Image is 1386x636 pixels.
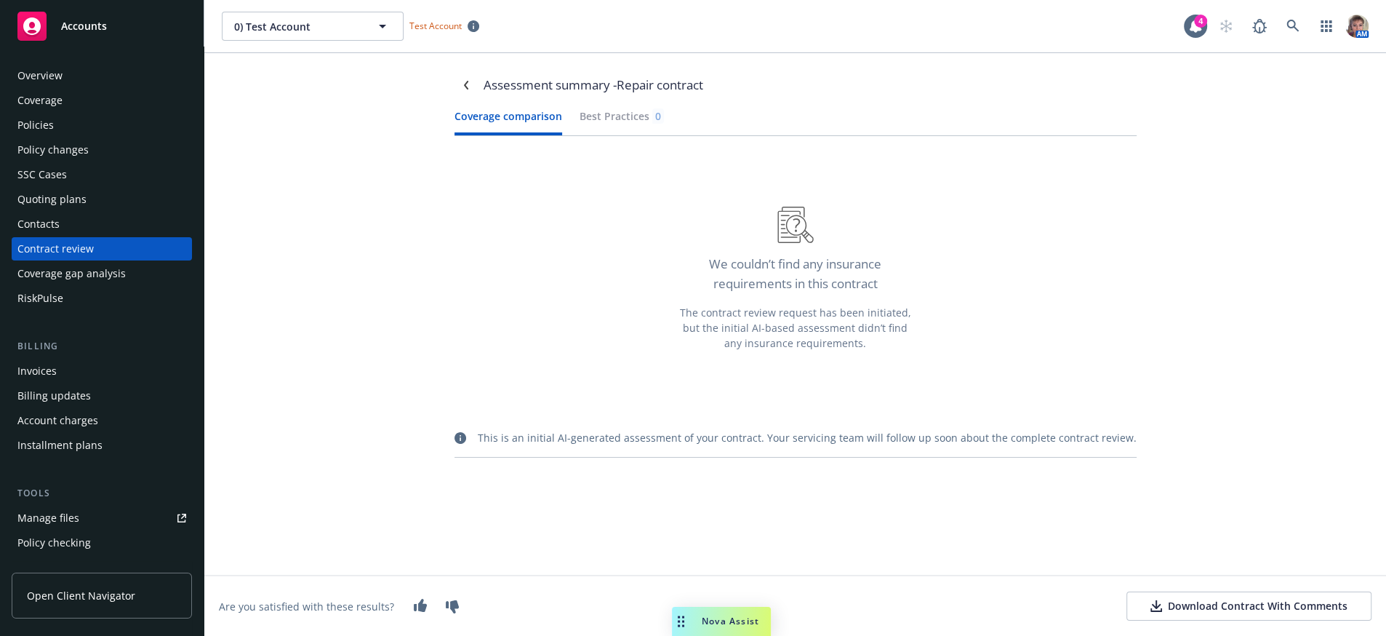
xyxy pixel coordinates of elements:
div: RiskPulse [17,287,63,310]
span: Test Account [409,20,462,32]
a: RiskPulse [12,287,192,310]
a: Policies [12,114,192,137]
div: Policy changes [17,138,89,162]
a: Contract review [12,237,192,261]
a: Policy checking [12,531,192,554]
p: The contract review request has been initiated, but the initial AI-based assessment didn’t find a... [679,305,912,351]
a: Report a Bug [1245,12,1274,41]
p: We couldn’t find any insurance requirements in this contract [679,255,912,293]
a: Navigate back [454,73,478,97]
a: Coverage [12,89,192,112]
div: Coverage gap analysis [17,262,126,285]
a: Accounts [12,6,192,47]
a: Account charges [12,409,192,432]
div: Invoices [17,359,57,383]
div: Contract review [17,237,94,261]
div: Tools [12,486,192,501]
span: 0) Test Account [234,19,360,34]
div: Download Contract With Comments [1150,599,1347,613]
div: Billing [12,339,192,354]
div: SSC Cases [17,163,67,186]
div: Account charges [17,409,98,432]
div: Coverage [17,89,63,112]
button: Coverage comparison [454,108,562,135]
a: Start snowing [1211,12,1241,41]
a: Policy changes [12,138,192,162]
div: Contacts [17,212,60,236]
a: Search [1278,12,1307,41]
img: photo [1345,15,1369,38]
div: Quoting plans [17,188,87,211]
div: Installment plans [17,434,103,457]
a: Contacts [12,212,192,236]
a: Billing updates [12,384,192,408]
button: Download Contract With Comments [1126,592,1371,621]
a: Quoting plans [12,188,192,211]
div: Policies [17,114,54,137]
div: Manage files [17,506,79,530]
a: Installment plans [12,434,192,457]
a: SSC Cases [12,163,192,186]
button: Nova Assist [672,607,771,636]
a: Manage files [12,506,192,530]
a: Overview [12,64,192,87]
a: Manage exposures [12,556,192,579]
div: 0 [655,108,661,124]
span: Best Practices0 [580,108,664,124]
span: Accounts [61,20,107,32]
a: Invoices [12,359,192,383]
span: Nova Assist [702,615,759,627]
a: Switch app [1312,12,1341,41]
span: Test Account [404,18,485,33]
div: Overview [17,64,63,87]
span: Open Client Navigator [27,588,135,603]
div: Billing updates [17,384,91,408]
div: This is an initial AI-generated assessment of your contract. Your servicing team will follow up s... [478,430,1137,445]
div: Are you satisfied with these results? [219,599,394,614]
a: Coverage gap analysis [12,262,192,285]
button: 0) Test Account [222,12,404,41]
div: Assessment summary - Repair contract [484,76,703,95]
div: Best Practices [580,108,664,124]
div: Drag to move [672,607,690,636]
div: 4 [1194,15,1207,28]
div: Manage exposures [17,556,110,579]
div: Policy checking [17,531,91,554]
